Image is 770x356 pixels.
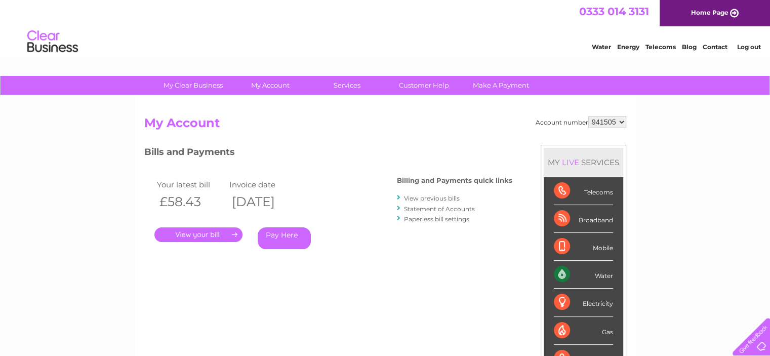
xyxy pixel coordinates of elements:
[154,178,227,191] td: Your latest bill
[617,43,639,51] a: Energy
[404,194,460,202] a: View previous bills
[592,43,611,51] a: Water
[228,76,312,95] a: My Account
[682,43,697,51] a: Blog
[382,76,466,95] a: Customer Help
[554,289,613,317] div: Electricity
[579,5,649,18] a: 0333 014 3131
[305,76,389,95] a: Services
[151,76,235,95] a: My Clear Business
[554,317,613,345] div: Gas
[404,205,475,213] a: Statement of Accounts
[154,191,227,212] th: £58.43
[554,261,613,289] div: Water
[397,177,512,184] h4: Billing and Payments quick links
[645,43,676,51] a: Telecoms
[554,205,613,233] div: Broadband
[554,233,613,261] div: Mobile
[227,178,300,191] td: Invoice date
[459,76,543,95] a: Make A Payment
[737,43,760,51] a: Log out
[258,227,311,249] a: Pay Here
[144,116,626,135] h2: My Account
[544,148,623,177] div: MY SERVICES
[146,6,625,49] div: Clear Business is a trading name of Verastar Limited (registered in [GEOGRAPHIC_DATA] No. 3667643...
[227,191,300,212] th: [DATE]
[703,43,727,51] a: Contact
[144,145,512,163] h3: Bills and Payments
[404,215,469,223] a: Paperless bill settings
[536,116,626,128] div: Account number
[154,227,242,242] a: .
[560,157,581,167] div: LIVE
[554,177,613,205] div: Telecoms
[27,26,78,57] img: logo.png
